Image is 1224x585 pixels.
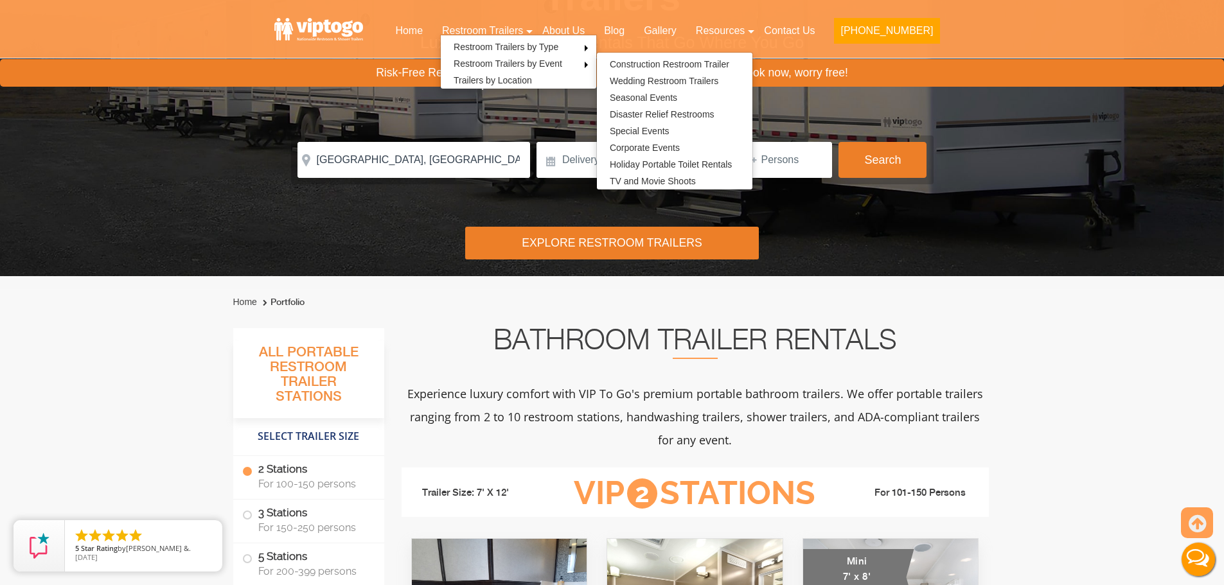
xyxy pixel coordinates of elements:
[465,227,759,259] div: Explore Restroom Trailers
[258,478,369,490] span: For 100-150 persons
[242,500,375,539] label: 3 Stations
[597,56,742,73] a: Construction Restroom Trailer
[432,17,533,45] a: Restroom Trailers
[75,543,79,553] span: 5
[686,17,754,45] a: Resources
[824,17,949,51] a: [PHONE_NUMBER]
[441,39,571,55] a: Restroom Trailers by Type
[297,142,530,178] input: Where do you need your restroom?
[554,476,835,511] h3: VIP Stations
[836,485,980,501] li: For 101-150 Persons
[738,142,832,178] input: Persons
[74,528,89,543] li: 
[87,528,103,543] li: 
[126,543,191,553] span: [PERSON_NAME] &.
[114,528,130,543] li: 
[597,139,693,156] a: Corporate Events
[81,543,118,553] span: Star Rating
[258,565,369,577] span: For 200-399 persons
[597,89,690,106] a: Seasonal Events
[594,17,634,45] a: Blog
[75,552,98,562] span: [DATE]
[402,328,989,359] h2: Bathroom Trailer Rentals
[233,297,257,307] a: Home
[260,295,305,310] li: Portfolio
[233,424,384,449] h4: Select Trailer Size
[233,341,384,418] h3: All Portable Restroom Trailer Stations
[754,17,824,45] a: Contact Us
[537,142,628,178] input: Delivery
[386,17,432,45] a: Home
[441,55,575,72] a: Restroom Trailers by Event
[834,18,939,44] button: [PHONE_NUMBER]
[242,543,375,583] label: 5 Stations
[627,478,657,509] span: 2
[101,528,116,543] li: 
[597,73,731,89] a: Wedding Restroom Trailers
[402,382,989,451] p: Experience luxury comfort with VIP To Go's premium portable bathroom trailers. We offer portable ...
[258,521,369,534] span: For 150-250 persons
[597,173,709,189] a: TV and Movie Shoots
[26,533,52,559] img: Review Rating
[75,545,212,554] span: by
[597,123,682,139] a: Special Events
[242,456,375,496] label: 2 Stations
[533,17,594,45] a: About Us
[128,528,143,543] li: 
[1173,534,1224,585] button: Live Chat
[411,474,554,512] li: Trailer Size: 7' X 12'
[597,156,745,173] a: Holiday Portable Toilet Rentals
[441,72,545,89] a: Trailers by Location
[634,17,686,45] a: Gallery
[597,106,727,123] a: Disaster Relief Restrooms
[838,142,927,178] button: Search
